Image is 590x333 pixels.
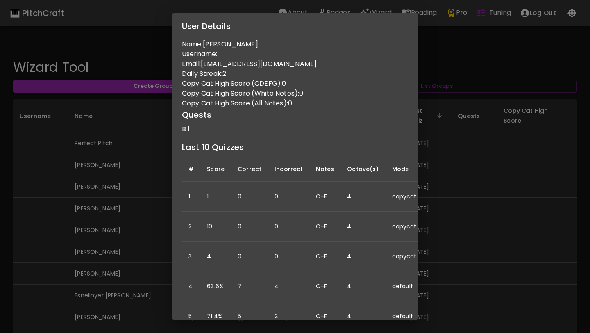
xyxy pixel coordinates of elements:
[340,157,385,182] th: Octave(s)
[200,212,231,242] td: 10
[182,39,408,49] p: Name: [PERSON_NAME]
[200,301,231,331] td: 71.4%
[268,301,309,331] td: 2
[182,301,200,331] td: 5
[268,242,309,271] td: 0
[340,242,385,271] td: 4
[340,271,385,301] td: 4
[200,242,231,271] td: 4
[182,79,408,89] p: Copy Cat High Score (CDEFG): 0
[200,182,231,212] td: 1
[309,271,340,301] td: C-F
[231,182,268,212] td: 0
[231,271,268,301] td: 7
[386,271,423,301] td: default
[268,271,309,301] td: 4
[182,108,408,121] h6: Quests
[268,182,309,212] td: 0
[309,212,340,242] td: C-E
[182,49,408,59] p: Username:
[386,301,423,331] td: default
[200,271,231,301] td: 63.6%
[231,301,268,331] td: 5
[340,182,385,212] td: 4
[340,212,385,242] td: 4
[309,157,340,182] th: Notes
[231,157,268,182] th: Correct
[172,13,418,39] h2: User Details
[386,182,423,212] td: copycat
[268,212,309,242] td: 0
[200,157,231,182] th: Score
[182,212,200,242] td: 2
[182,271,200,301] td: 4
[268,157,309,182] th: Incorrect
[182,69,408,79] p: Daily Streak: 2
[182,157,200,182] th: #
[182,124,408,134] p: B 1
[182,98,408,108] p: Copy Cat High Score (All Notes): 0
[182,89,408,98] p: Copy Cat High Score (White Notes): 0
[340,301,385,331] td: 4
[386,242,423,271] td: copycat
[309,182,340,212] td: C-E
[309,301,340,331] td: C-F
[386,157,423,182] th: Mode
[182,182,200,212] td: 1
[182,141,408,154] h6: Last 10 Quizzes
[309,242,340,271] td: C-E
[231,212,268,242] td: 0
[182,59,408,69] p: Email: [EMAIL_ADDRESS][DOMAIN_NAME]
[231,242,268,271] td: 0
[182,242,200,271] td: 3
[386,212,423,242] td: copycat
